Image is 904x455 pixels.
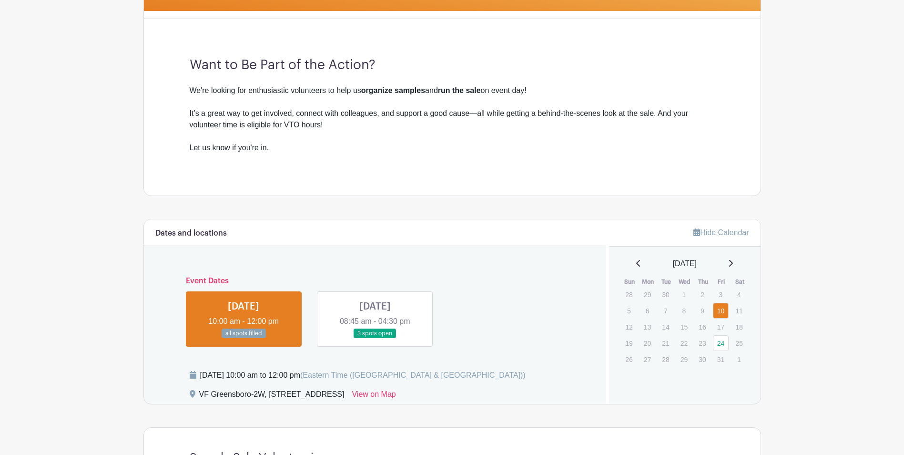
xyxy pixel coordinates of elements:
[640,336,655,351] p: 20
[657,277,676,287] th: Tue
[713,287,729,302] p: 3
[178,277,572,286] h6: Event Dates
[658,303,673,318] p: 7
[155,229,227,238] h6: Dates and locations
[694,287,710,302] p: 2
[640,303,655,318] p: 6
[658,336,673,351] p: 21
[731,287,747,302] p: 4
[731,303,747,318] p: 11
[621,287,637,302] p: 28
[361,86,425,94] strong: organize samples
[300,371,526,379] span: (Eastern Time ([GEOGRAPHIC_DATA] & [GEOGRAPHIC_DATA]))
[694,352,710,367] p: 30
[199,389,345,404] div: VF Greensboro-2W, [STREET_ADDRESS]
[639,277,658,287] th: Mon
[694,303,710,318] p: 9
[713,320,729,334] p: 17
[731,352,747,367] p: 1
[190,85,715,142] div: We're looking for enthusiastic volunteers to help us and on event day! It’s a great way to get in...
[352,389,396,404] a: View on Map
[676,277,694,287] th: Wed
[658,287,673,302] p: 30
[712,277,731,287] th: Fri
[676,352,692,367] p: 29
[621,320,637,334] p: 12
[713,352,729,367] p: 31
[676,336,692,351] p: 22
[190,142,715,165] div: Let us know if you're in.
[694,336,710,351] p: 23
[438,86,481,94] strong: run the sale
[713,303,729,319] a: 10
[621,336,637,351] p: 19
[640,352,655,367] p: 27
[694,277,712,287] th: Thu
[676,320,692,334] p: 15
[658,352,673,367] p: 28
[621,352,637,367] p: 26
[621,303,637,318] p: 5
[200,370,526,381] div: [DATE] 10:00 am to 12:00 pm
[676,303,692,318] p: 8
[673,258,697,269] span: [DATE]
[693,228,749,237] a: Hide Calendar
[731,336,747,351] p: 25
[676,287,692,302] p: 1
[640,287,655,302] p: 29
[731,320,747,334] p: 18
[658,320,673,334] p: 14
[620,277,639,287] th: Sun
[640,320,655,334] p: 13
[694,320,710,334] p: 16
[731,277,749,287] th: Sat
[713,335,729,351] a: 24
[190,57,715,73] h3: Want to Be Part of the Action?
